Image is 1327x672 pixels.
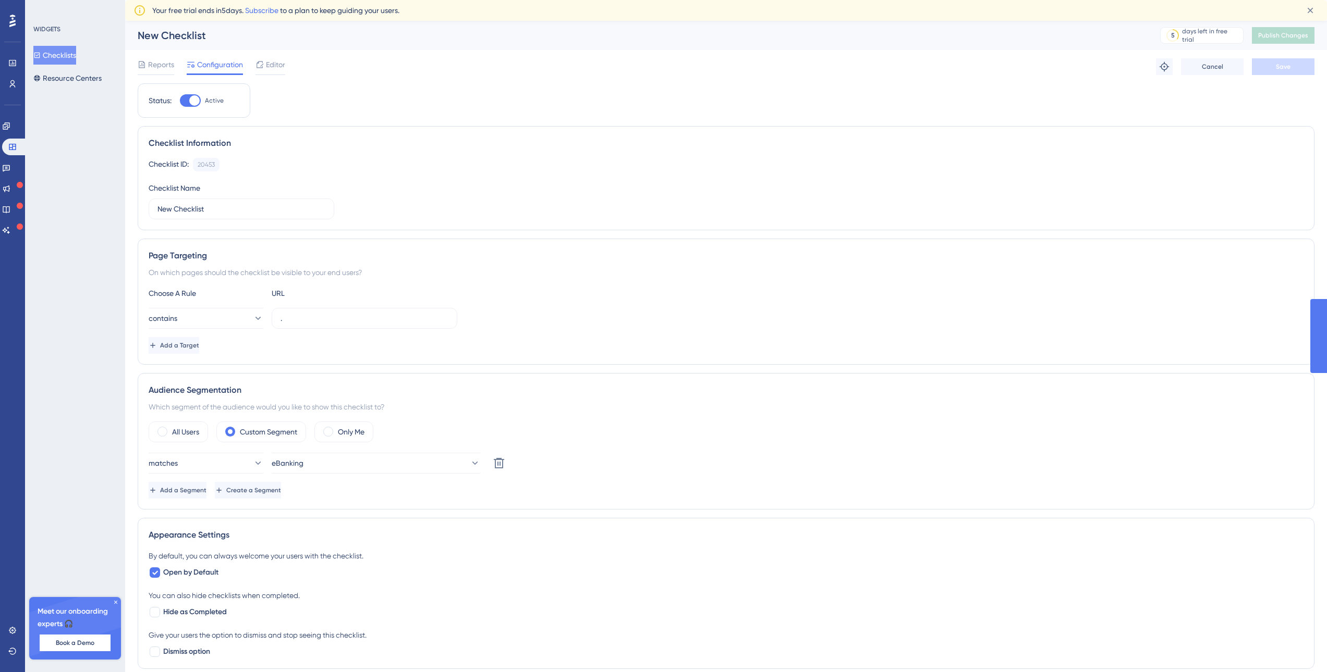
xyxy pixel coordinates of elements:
span: Dismiss option [163,645,210,658]
div: days left in free trial [1182,27,1240,44]
span: matches [149,457,178,469]
div: URL [272,287,386,300]
span: eBanking [272,457,303,469]
span: Configuration [197,58,243,71]
div: 5 [1171,31,1175,40]
div: Appearance Settings [149,529,1304,541]
div: Give your users the option to dismiss and stop seeing this checklist. [149,629,1304,641]
span: contains [149,312,177,325]
button: Save [1252,58,1314,75]
span: Hide as Completed [163,606,227,618]
div: Page Targeting [149,250,1304,262]
button: Add a Segment [149,482,206,499]
span: Create a Segment [226,486,281,494]
div: WIDGETS [33,25,60,33]
button: Book a Demo [40,634,111,651]
div: New Checklist [138,28,1134,43]
input: Type your Checklist name [157,203,325,215]
button: Resource Centers [33,69,102,88]
button: Checklists [33,46,76,65]
span: Book a Demo [56,639,94,647]
iframe: UserGuiding AI Assistant Launcher [1283,631,1314,662]
label: All Users [172,426,199,438]
button: contains [149,308,263,329]
span: Open by Default [163,566,218,579]
div: Audience Segmentation [149,384,1304,396]
div: Which segment of the audience would you like to show this checklist to? [149,401,1304,413]
div: By default, you can always welcome your users with the checklist. [149,550,1304,562]
button: Add a Target [149,337,199,354]
button: eBanking [272,453,480,474]
span: Save [1276,63,1291,71]
input: yourwebsite.com/path [281,313,448,324]
span: Add a Segment [160,486,206,494]
span: Publish Changes [1258,31,1308,40]
div: Checklist Information [149,137,1304,150]
a: Subscribe [245,6,278,15]
label: Custom Segment [240,426,297,438]
div: On which pages should the checklist be visible to your end users? [149,266,1304,279]
button: matches [149,453,263,474]
span: Reports [148,58,174,71]
button: Cancel [1181,58,1244,75]
span: Editor [266,58,285,71]
div: Choose A Rule [149,287,263,300]
span: Meet our onboarding experts 🎧 [38,605,113,630]
span: Active [205,96,224,105]
span: Cancel [1202,63,1223,71]
button: Create a Segment [215,482,281,499]
span: Your free trial ends in 5 days. to a plan to keep guiding your users. [152,4,399,17]
div: You can also hide checklists when completed. [149,589,1304,602]
div: Checklist ID: [149,158,189,171]
label: Only Me [338,426,364,438]
div: 20453 [198,160,215,169]
button: Publish Changes [1252,27,1314,44]
div: Checklist Name [149,182,200,194]
span: Add a Target [160,341,199,350]
div: Status: [149,94,172,107]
